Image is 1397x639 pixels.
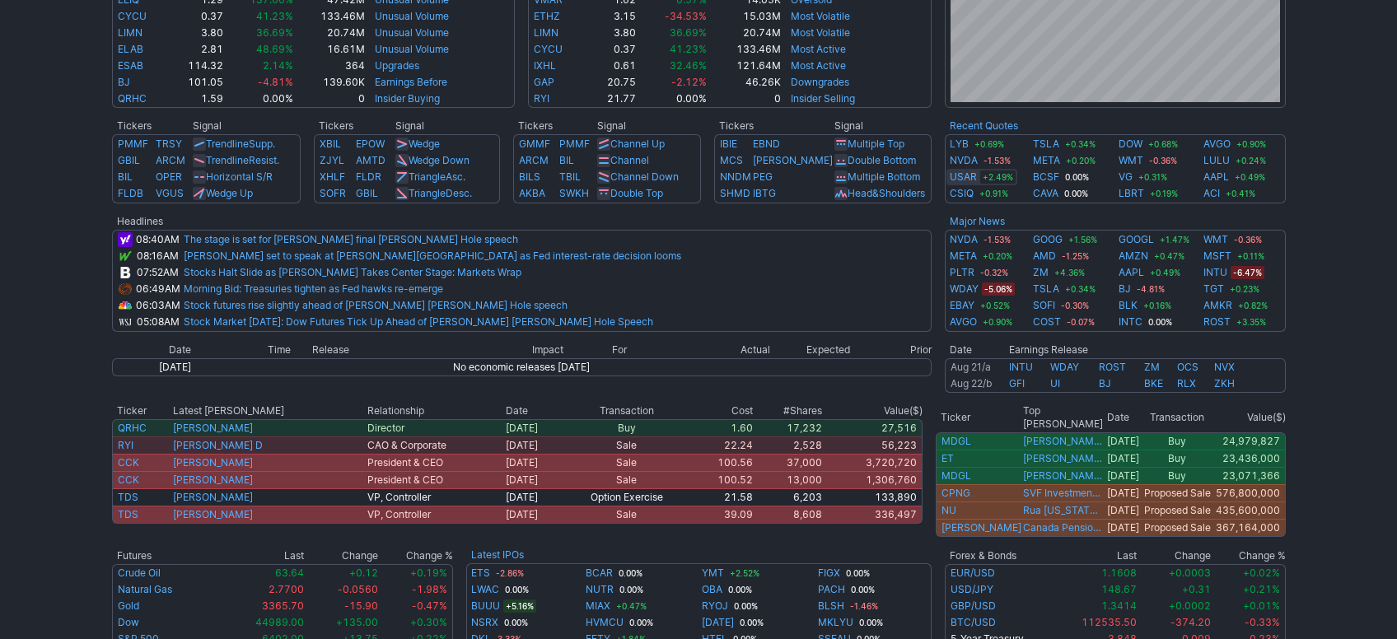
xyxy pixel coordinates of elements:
[1058,299,1091,312] span: -0.30%
[320,138,341,150] a: XBIL
[133,248,183,264] td: 08:16AM
[945,375,1009,393] td: Before Market Open
[1008,342,1285,358] th: Earnings Release
[982,282,1015,296] span: -5.06%
[118,473,139,486] a: CCK
[1203,264,1227,281] a: INTU
[708,58,782,74] td: 121.64M
[791,92,855,105] a: Insider Selling
[702,614,734,631] a: [DATE]
[791,76,849,88] a: Downgrades
[753,170,773,183] a: PEG
[1203,185,1220,202] a: ACI
[720,170,751,183] a: NNDM
[133,297,183,314] td: 06:03AM
[1203,248,1231,264] a: MSFT
[977,187,1011,200] span: +0.91%
[375,26,449,39] a: Unusual Volume
[256,26,293,39] span: 36.69%
[173,456,253,469] a: [PERSON_NAME]
[691,342,771,358] th: Actual
[133,281,183,297] td: 06:49AM
[611,342,691,358] th: For
[1235,250,1267,263] span: +0.11%
[184,233,518,245] a: The stage is set for [PERSON_NAME] final [PERSON_NAME] Hole speech
[559,187,589,199] a: SWKH
[559,154,574,166] a: BIL
[534,92,549,105] a: RYI
[586,581,614,598] a: NUTR
[1223,187,1258,200] span: +0.41%
[133,314,183,332] td: 05:08AM
[184,282,443,295] a: Morning Bid: Treasuries tighten as Fed hawks re-emerge
[670,26,707,39] span: 36.69%
[320,154,344,166] a: ZJYL
[1203,169,1229,185] a: AAPL
[519,170,540,183] a: BILS
[610,187,663,199] a: Double Top
[670,43,707,55] span: 41.23%
[1119,169,1133,185] a: VG
[980,170,1016,184] span: +2.49%
[1234,315,1269,329] span: +3.35%
[375,76,447,88] a: Earnings Before
[1141,299,1174,312] span: +0.16%
[531,342,611,358] th: Impact
[112,342,192,358] th: Date
[118,170,133,183] a: BIL
[118,456,139,469] a: CCK
[1063,154,1098,167] span: +0.20%
[702,598,728,614] a: RYOJ
[1214,377,1235,389] a: ZKH
[714,118,834,134] th: Tickers
[118,10,147,22] a: CYCU
[941,504,956,516] a: NU
[588,8,638,25] td: 3.15
[950,248,977,264] a: META
[1033,231,1063,248] a: GOOG
[184,250,681,262] a: [PERSON_NAME] set to speak at [PERSON_NAME][GEOGRAPHIC_DATA] as Fed interest-rate decision looms
[610,170,679,183] a: Channel Down
[1119,185,1144,202] a: LBRT
[851,342,931,358] th: Prior
[166,74,224,91] td: 101.05
[720,138,737,150] a: IBIE
[753,187,776,199] a: IBTG
[375,92,440,105] a: Insider Buying
[791,26,850,39] a: Most Volatile
[395,118,499,134] th: Signal
[118,616,139,628] a: Dow
[1033,264,1049,281] a: ZM
[356,154,385,166] a: AMTD
[519,187,545,199] a: AKBA
[1203,314,1231,330] a: ROST
[118,599,139,612] a: Gold
[1177,377,1196,389] a: RLX
[586,598,610,614] a: MIAX
[1233,154,1269,167] span: +0.24%
[314,118,395,134] th: Tickers
[1146,138,1180,151] span: +0.68%
[118,138,148,150] a: PMMF
[848,187,925,199] a: Head&Shoulders
[818,598,844,614] a: BLSH
[951,616,996,628] a: BTC/USD
[173,439,263,451] a: [PERSON_NAME] D
[1023,435,1103,448] a: [PERSON_NAME] BROS. ADVISORS LP
[950,297,974,314] a: EBAY
[133,230,183,248] td: 08:40AM
[1050,377,1060,389] a: UI
[941,487,970,499] a: CPNG
[112,213,133,230] th: Headlines
[471,565,490,581] a: ETS
[471,598,500,614] a: BUUU
[294,25,366,41] td: 20.74M
[610,138,665,150] a: Channel Up
[118,508,138,520] a: TDS
[471,548,524,561] a: Latest IPOs
[1119,248,1148,264] a: AMZN
[534,43,563,55] a: CYCU
[356,187,378,199] a: GBIL
[294,41,366,58] td: 16.61M
[610,154,649,166] a: Channel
